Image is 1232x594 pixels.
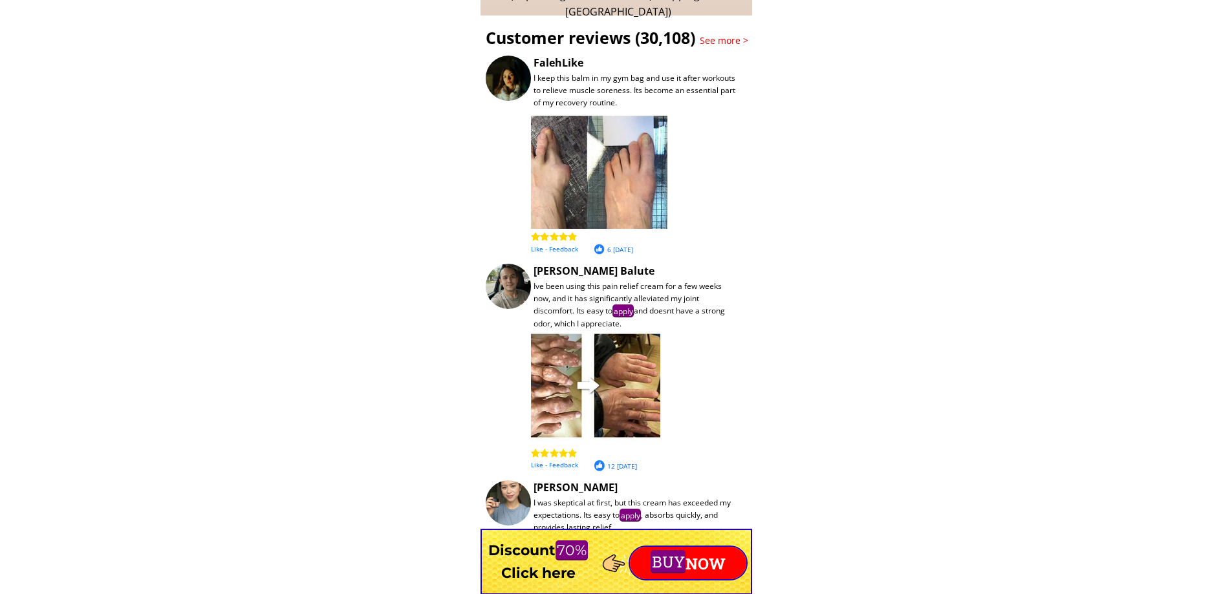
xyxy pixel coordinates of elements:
font: , absorbs quickly, and provides lasting relief. [534,509,718,533]
font: Customer reviews (30,108) [486,27,695,48]
font: [PERSON_NAME] Balute [534,264,654,278]
font: NOW [686,554,726,575]
font: 12 [DATE] [607,461,637,471]
font: 6 [DATE] [607,245,633,254]
font: BUY [652,551,685,572]
font: I was skeptical at first, but this cream has exceeded my expectations. Its easy to [534,497,731,520]
font: apply [621,509,640,520]
font: and doesnt have a strong odor, which I appreciate. [534,305,725,328]
font: 70% [557,542,587,559]
font: See more > [700,34,748,47]
font: apply [614,305,633,316]
font: I keep this balm in my gym bag and use it after workouts to relieve muscle soreness. Its become a... [534,72,735,108]
font: Ive been using this pain relief cream for a few weeks now, and it has significantly alleviated my... [534,281,722,316]
font: Like - Feedback [531,460,578,469]
font: [PERSON_NAME] [534,480,618,494]
font: Click here [501,564,576,582]
font: Discount [488,542,556,559]
font: FalehLike [534,56,583,70]
font: Like - Feedback [531,244,578,253]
